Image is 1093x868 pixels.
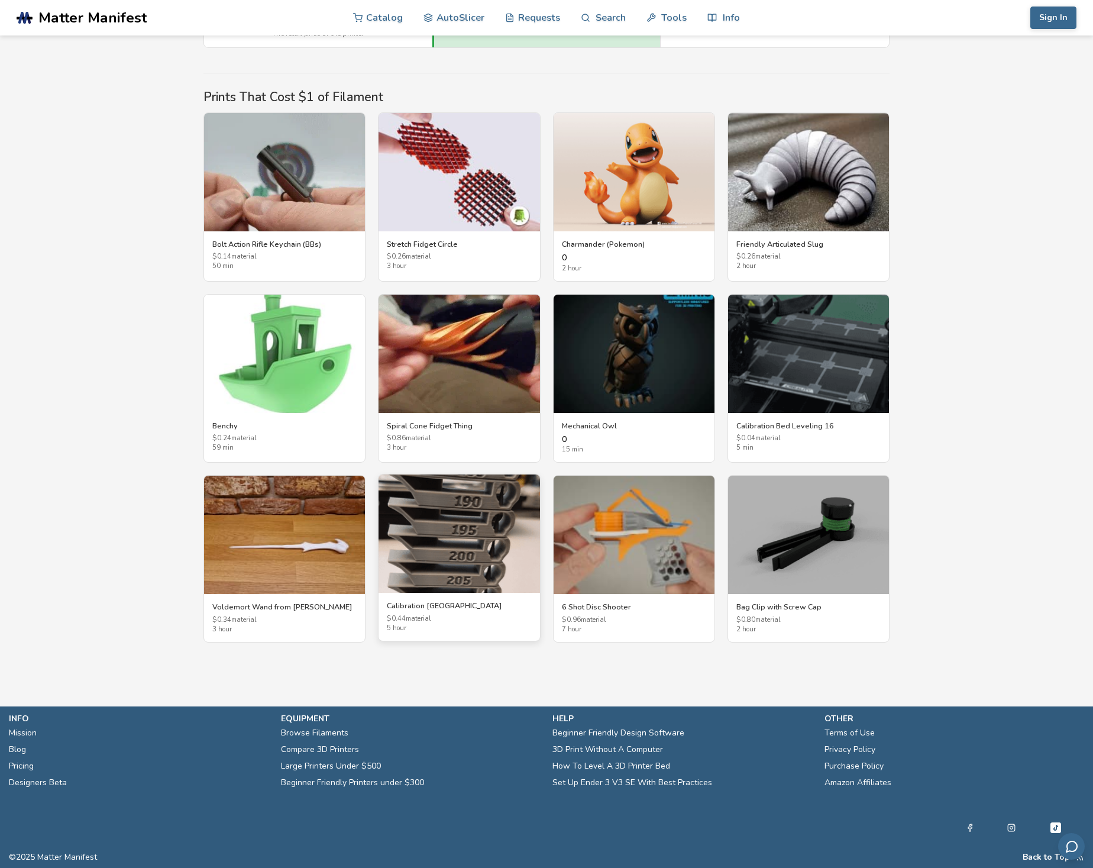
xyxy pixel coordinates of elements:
h3: Benchy [212,421,357,431]
h3: Bag Clip with Screw Cap [736,602,881,612]
h3: Charmander (Pokemon) [562,240,706,249]
span: $ 0.14 material [212,253,357,261]
a: Browse Filaments [281,725,348,741]
img: Benchy [204,295,365,413]
img: Bolt Action Rifle Keychain (BBs) [204,113,365,231]
span: 5 hour [387,625,531,633]
img: Bag Clip with Screw Cap [728,476,889,594]
img: 6 Shot Disc Shooter [554,476,714,594]
p: info [9,712,269,725]
a: Calibration Temp TowerCalibration [GEOGRAPHIC_DATA]$0.44material5 hour [378,474,540,641]
div: 0 [562,253,706,272]
h3: Spiral Cone Fidget Thing [387,421,531,431]
a: 3D Print Without A Computer [552,741,663,758]
p: other [824,712,1085,725]
span: $ 0.44 material [387,615,531,623]
a: Friendly Articulated SlugFriendly Articulated Slug$0.26material2 hour [727,112,890,282]
div: 0 [562,435,706,454]
a: How To Level A 3D Printer Bed [552,758,670,775]
a: Facebook [966,821,974,835]
a: Charmander (Pokemon)Charmander (Pokemon)02 hour [553,112,715,282]
h3: Calibration Bed Leveling 16 [736,421,881,431]
button: Sign In [1030,7,1076,29]
span: $ 0.04 material [736,435,881,443]
span: 2 hour [736,626,881,634]
a: Amazon Affiliates [824,775,891,791]
span: 3 hour [212,626,357,634]
span: 3 hour [387,263,531,270]
a: Bag Clip with Screw CapBag Clip with Screw Cap$0.80material2 hour [727,475,890,643]
span: 50 min [212,263,357,270]
span: 15 min [562,446,706,454]
img: Charmander (Pokemon) [554,113,714,231]
a: Set Up Ender 3 V3 SE With Best Practices [552,775,712,791]
a: Beginner Friendly Design Software [552,725,684,741]
img: Calibration Temp Tower [379,475,539,593]
span: The retail price of the printer [272,30,364,38]
button: Back to Top [1023,853,1070,862]
img: Calibration Bed Leveling 16 [728,295,889,413]
a: BenchyBenchy$0.24material59 min [203,294,366,463]
a: Terms of Use [824,725,875,741]
a: Spiral Cone Fidget ThingSpiral Cone Fidget Thing$0.86material3 hour [378,294,540,463]
a: Tiktok [1049,821,1063,835]
img: Voldemort Wand from Harry Potter [204,476,365,594]
span: $ 0.80 material [736,617,881,624]
img: Stretch Fidget Circle [379,113,539,231]
a: Calibration Bed Leveling 16Calibration Bed Leveling 16$0.04material5 min [727,294,890,463]
h2: Prints That Cost $1 of Filament [203,90,890,104]
a: Blog [9,741,26,758]
button: Send feedback via email [1058,833,1085,860]
span: Matter Manifest [38,9,147,26]
a: Compare 3D Printers [281,741,359,758]
a: Pricing [9,758,34,775]
h3: Bolt Action Rifle Keychain (BBs) [212,240,357,249]
span: $ 0.26 material [736,253,881,261]
span: $ 0.96 material [562,617,706,624]
span: 5 min [736,444,881,452]
a: Mission [9,725,37,741]
span: 3 hour [387,444,531,452]
a: Purchase Policy [824,758,884,775]
a: Stretch Fidget CircleStretch Fidget Circle$0.26material3 hour [378,112,540,282]
a: Mechanical OwlMechanical Owl015 min [553,294,715,463]
span: 2 hour [736,263,881,270]
img: Mechanical Owl [554,295,714,413]
h3: Mechanical Owl [562,421,706,431]
a: Privacy Policy [824,741,875,758]
img: Friendly Articulated Slug [728,113,889,231]
p: equipment [281,712,541,725]
h3: Friendly Articulated Slug [736,240,881,249]
a: Designers Beta [9,775,67,791]
a: Beginner Friendly Printers under $300 [281,775,424,791]
a: RSS Feed [1076,853,1084,862]
h3: 6 Shot Disc Shooter [562,602,706,612]
span: 2 hour [562,265,706,273]
a: 6 Shot Disc Shooter6 Shot Disc Shooter$0.96material7 hour [553,475,715,643]
p: help [552,712,813,725]
span: $ 0.24 material [212,435,357,443]
a: Instagram [1007,821,1016,835]
span: $ 0.86 material [387,435,531,443]
img: Spiral Cone Fidget Thing [379,295,539,413]
h3: Calibration [GEOGRAPHIC_DATA] [387,601,531,611]
span: $ 0.26 material [387,253,531,261]
a: Large Printers Under $500 [281,758,381,775]
span: © 2025 Matter Manifest [9,853,97,862]
h3: Voldemort Wand from [PERSON_NAME] [212,602,357,612]
span: 59 min [212,444,357,452]
span: $ 0.34 material [212,617,357,624]
span: 7 hour [562,626,706,634]
h3: Stretch Fidget Circle [387,240,531,249]
a: Bolt Action Rifle Keychain (BBs)Bolt Action Rifle Keychain (BBs)$0.14material50 min [203,112,366,282]
a: Voldemort Wand from Harry PotterVoldemort Wand from [PERSON_NAME]$0.34material3 hour [203,475,366,643]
